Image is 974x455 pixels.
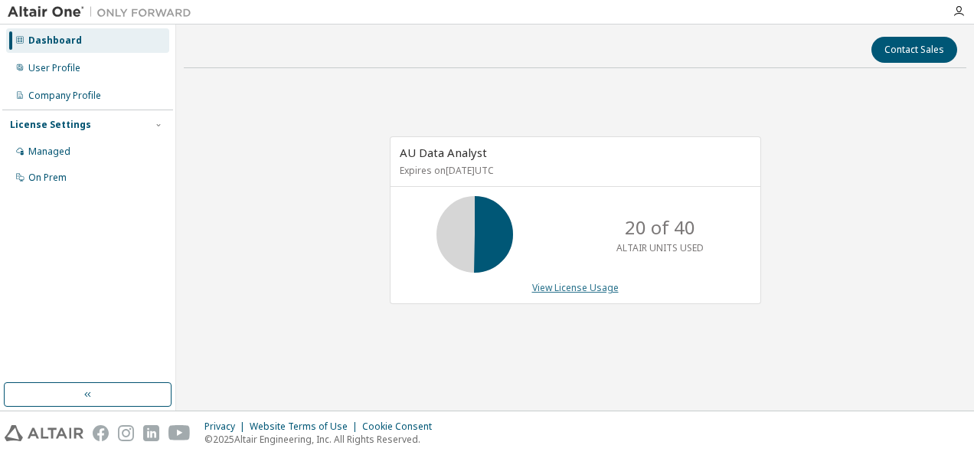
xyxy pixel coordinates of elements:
p: ALTAIR UNITS USED [616,241,704,254]
img: instagram.svg [118,425,134,441]
img: youtube.svg [168,425,191,441]
div: Dashboard [28,34,82,47]
span: AU Data Analyst [400,145,487,160]
p: 20 of 40 [625,214,695,241]
p: © 2025 Altair Engineering, Inc. All Rights Reserved. [204,433,441,446]
p: Expires on [DATE] UTC [400,164,747,177]
div: Privacy [204,421,250,433]
div: Company Profile [28,90,101,102]
div: Website Terms of Use [250,421,362,433]
div: License Settings [10,119,91,131]
img: Altair One [8,5,199,20]
div: On Prem [28,172,67,184]
div: User Profile [28,62,80,74]
img: facebook.svg [93,425,109,441]
img: altair_logo.svg [5,425,83,441]
button: Contact Sales [871,37,957,63]
a: View License Usage [532,281,619,294]
div: Cookie Consent [362,421,441,433]
div: Managed [28,146,70,158]
img: linkedin.svg [143,425,159,441]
